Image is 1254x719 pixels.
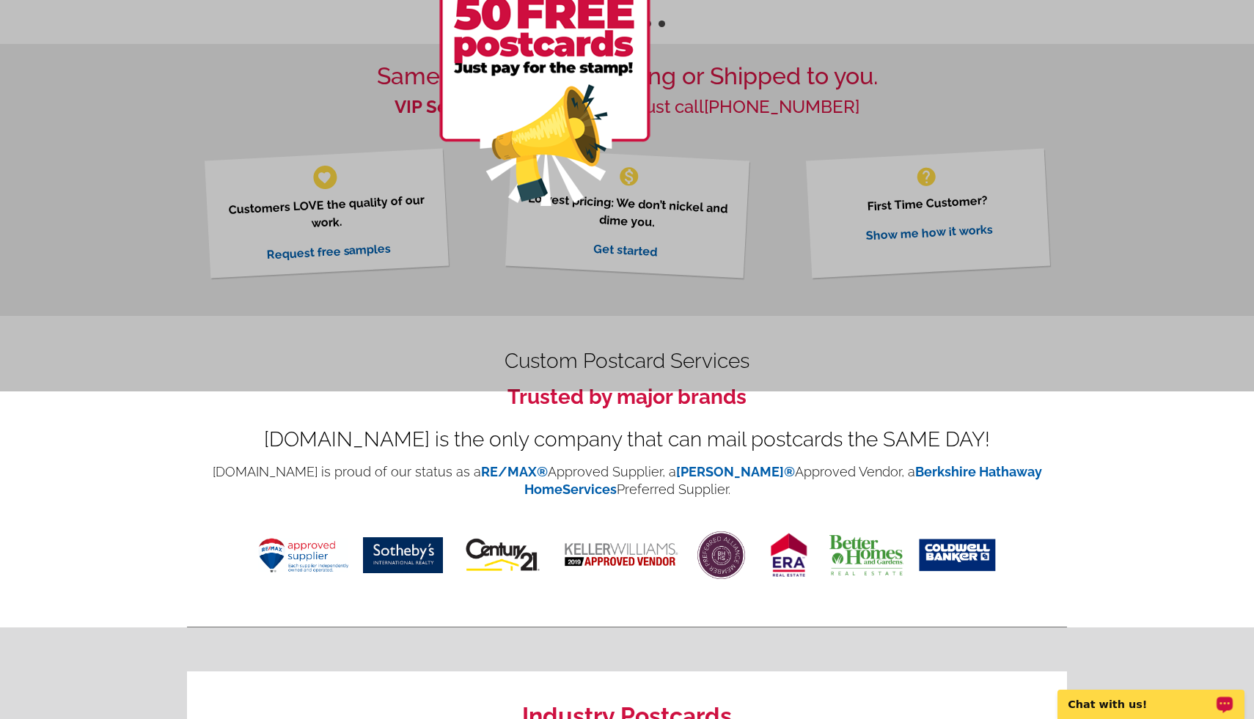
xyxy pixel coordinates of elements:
[481,464,548,479] a: RE/MAX®
[694,528,749,583] img: <BHHS></BHHS>
[458,532,548,578] img: century-21
[676,464,795,479] a: [PERSON_NAME]®
[187,385,1067,410] h3: Trusted by major brands
[363,537,443,573] img: sothebys
[763,529,815,582] img: era real estate
[1048,673,1254,719] iframe: LiveChat chat widget
[187,431,1067,449] div: [DOMAIN_NAME] is the only company that can mail postcards the SAME DAY!
[187,463,1067,498] p: [DOMAIN_NAME] is proud of our status as a Approved Supplier, a Approved Vendor, a Preferred Suppl...
[258,538,348,572] img: remax
[562,542,679,569] img: keller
